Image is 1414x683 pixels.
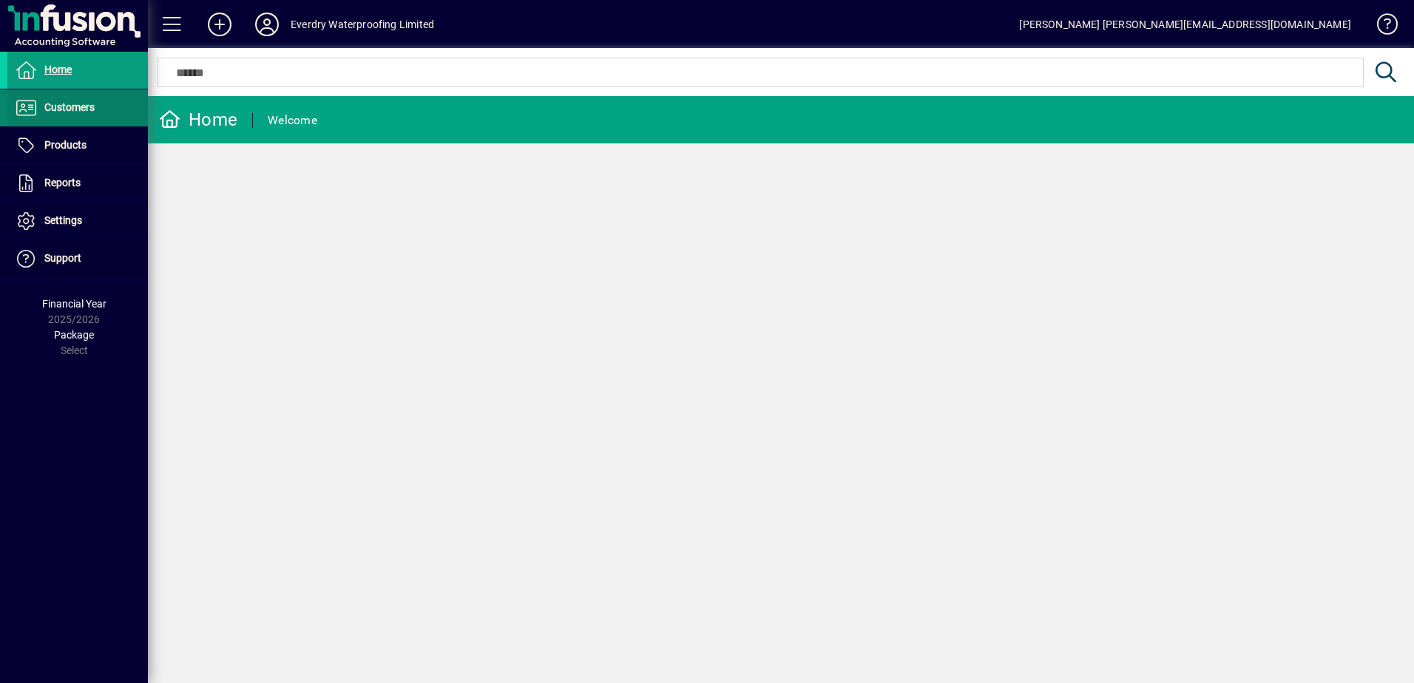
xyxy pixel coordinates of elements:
[44,252,81,264] span: Support
[44,214,82,226] span: Settings
[291,13,434,36] div: Everdry Waterproofing Limited
[44,139,87,151] span: Products
[44,177,81,188] span: Reports
[54,329,94,341] span: Package
[1019,13,1351,36] div: [PERSON_NAME] [PERSON_NAME][EMAIL_ADDRESS][DOMAIN_NAME]
[268,109,317,132] div: Welcome
[243,11,291,38] button: Profile
[44,101,95,113] span: Customers
[42,298,106,310] span: Financial Year
[7,127,148,164] a: Products
[7,165,148,202] a: Reports
[159,108,237,132] div: Home
[7,89,148,126] a: Customers
[1366,3,1396,51] a: Knowledge Base
[7,240,148,277] a: Support
[44,64,72,75] span: Home
[7,203,148,239] a: Settings
[196,11,243,38] button: Add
